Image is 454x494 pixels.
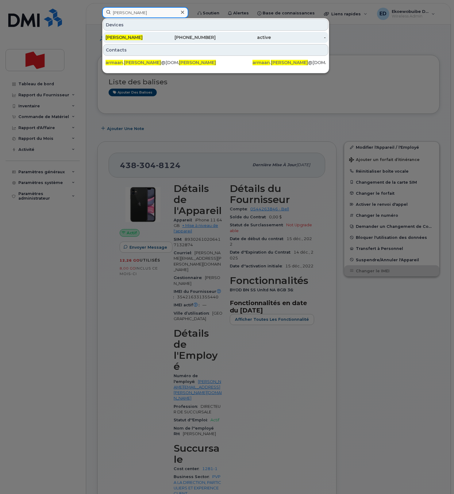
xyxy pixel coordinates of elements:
div: - [271,34,326,40]
a: armaan.[PERSON_NAME]@[DOMAIN_NAME][PERSON_NAME]armaan.[PERSON_NAME]@[DOMAIN_NAME] [103,57,328,68]
a: [PERSON_NAME][PHONE_NUMBER]active- [103,32,328,43]
div: Contacts [103,44,328,56]
span: [PERSON_NAME] [106,35,143,40]
div: . @[DOMAIN_NAME] [252,59,326,66]
span: [PERSON_NAME] [124,60,161,65]
span: armaan [106,60,123,65]
div: active [216,34,271,40]
div: Devices [103,19,328,31]
div: . @[DOMAIN_NAME] [106,59,179,66]
span: [PERSON_NAME] [179,60,216,65]
span: armaan [252,60,270,65]
span: [PERSON_NAME] [271,60,308,65]
div: [PHONE_NUMBER] [161,34,216,40]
